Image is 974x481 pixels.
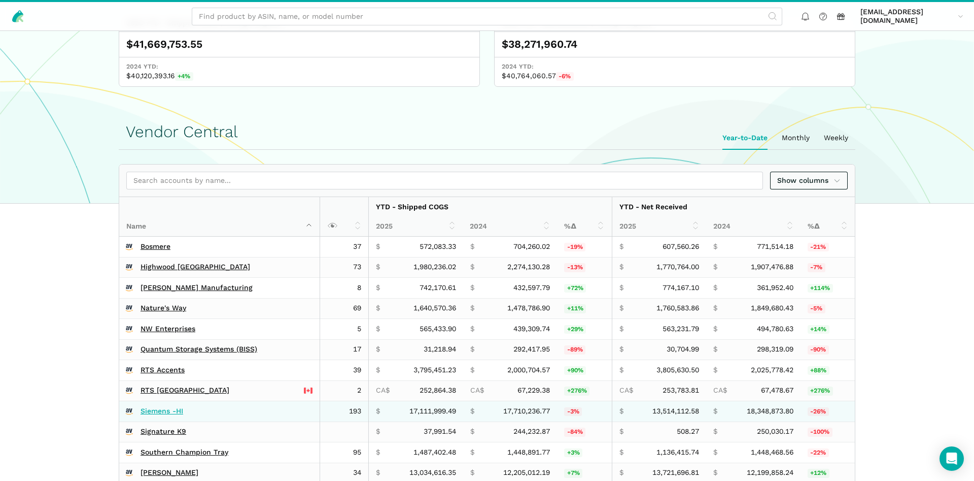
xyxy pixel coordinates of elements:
[376,407,380,416] span: $
[564,325,586,334] span: +29%
[860,8,954,25] span: [EMAIL_ADDRESS][DOMAIN_NAME]
[320,257,369,278] td: 73
[557,217,612,237] th: %Δ: activate to sort column ascending
[564,263,585,272] span: -13%
[817,126,855,150] ui-tab: Weekly
[557,422,612,442] td: -84.44%
[761,386,793,395] span: 67,478.67
[141,325,195,334] a: NW Enterprises
[141,448,228,457] a: Southern Champion Tray
[376,203,448,211] strong: YTD - Shipped COGS
[713,468,717,477] span: $
[770,172,848,189] a: Show columns
[751,304,793,313] span: 1,849,680.43
[517,386,550,395] span: 67,229.38
[757,325,793,334] span: 494,780.63
[470,448,474,457] span: $
[808,469,829,478] span: +12%
[619,468,623,477] span: $
[376,468,380,477] span: $
[808,284,833,293] span: +114%
[619,345,623,354] span: $
[619,325,623,334] span: $
[557,339,612,360] td: -89.32%
[557,442,612,463] td: 2.66%
[141,407,183,416] a: Siemens -HI
[424,345,456,354] span: 31,218.94
[656,366,699,375] span: 3,805,630.50
[376,386,390,395] span: CA$
[619,304,623,313] span: $
[564,428,585,437] span: -84%
[320,298,369,319] td: 69
[619,448,623,457] span: $
[507,263,550,272] span: 2,274,130.28
[612,217,706,237] th: 2025: activate to sort column ascending
[801,360,855,381] td: 87.86%
[801,217,855,237] th: %Δ: activate to sort column ascending
[656,263,699,272] span: 1,770,764.00
[557,401,612,422] td: -3.38%
[470,407,474,416] span: $
[757,345,793,354] span: 298,319.09
[713,263,717,272] span: $
[713,386,727,395] span: CA$
[808,428,832,437] span: -100%
[413,448,456,457] span: 1,487,402.48
[801,319,855,340] td: 13.83%
[502,37,848,51] div: $38,271,960.74
[420,386,456,395] span: 252,864.38
[663,283,699,293] span: 774,167.10
[808,387,833,396] span: +276%
[320,197,369,237] th: : activate to sort column ascending
[470,242,474,251] span: $
[513,325,550,334] span: 439,309.74
[801,237,855,257] td: -21.25%
[513,283,550,293] span: 432,597.79
[141,263,250,272] a: Highwood [GEOGRAPHIC_DATA]
[557,257,612,278] td: -12.92%
[808,366,829,375] span: +88%
[564,284,586,293] span: +72%
[808,304,825,313] span: -5%
[564,345,585,355] span: -89%
[513,242,550,251] span: 704,260.02
[119,197,320,237] th: Name : activate to sort column descending
[141,366,185,375] a: RTS Accents
[667,345,699,354] span: 30,704.99
[141,242,170,251] a: Bosmere
[557,298,612,319] td: 10.94%
[713,345,717,354] span: $
[126,62,472,72] span: 2024 YTD:
[424,427,456,436] span: 37,991.54
[126,72,472,81] span: $40,120,393.16
[777,175,841,186] span: Show columns
[320,442,369,463] td: 95
[141,345,257,354] a: Quantum Storage Systems (BISS)
[808,263,825,272] span: -7%
[376,242,380,251] span: $
[706,217,801,237] th: 2024: activate to sort column ascending
[420,242,456,251] span: 572,083.33
[513,427,550,436] span: 244,232.87
[808,448,829,458] span: -22%
[320,319,369,340] td: 5
[126,172,763,189] input: Search accounts by name...
[801,298,855,319] td: -4.82%
[656,448,699,457] span: 1,136,415.74
[801,422,855,442] td: -99.80%
[141,283,253,293] a: [PERSON_NAME] Manufacturing
[470,263,474,272] span: $
[619,263,623,272] span: $
[713,283,717,293] span: $
[857,6,967,27] a: [EMAIL_ADDRESS][DOMAIN_NAME]
[808,407,829,416] span: -26%
[126,37,472,51] div: $41,669,753.55
[564,304,586,313] span: +11%
[470,325,474,334] span: $
[677,427,699,436] span: 508.27
[663,325,699,334] span: 563,231.79
[747,407,793,416] span: 18,348,873.80
[801,401,855,422] td: -26.35%
[470,304,474,313] span: $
